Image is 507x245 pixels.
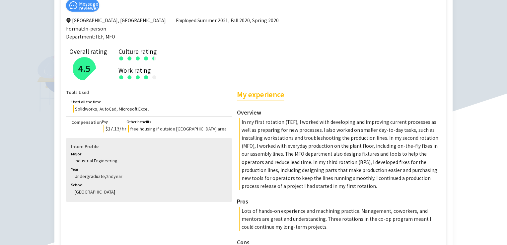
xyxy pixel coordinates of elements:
[237,89,284,101] h2: My experience
[135,73,141,81] div: ●
[143,73,149,81] div: ●
[128,125,227,132] div: free housing if outside [GEOGRAPHIC_DATA] area
[71,166,227,173] div: Year
[127,54,132,62] div: ●
[118,68,433,73] div: Work rating
[118,49,433,54] div: Culture rating
[71,143,227,150] h4: Intern Profile
[66,97,232,116] div: Used all the timeSolidworks, AutoCad, Microsoft Excel
[239,207,443,231] p: Lots of hands-on experience and machining practice. Management, coworkers, and mentors are great ...
[176,17,279,25] span: Summer 2021, Fall 2020, Spring 2020
[78,61,91,76] h2: 4.5
[118,54,124,62] div: ●
[73,188,227,196] div: [GEOGRAPHIC_DATA]
[66,18,71,23] span: environment
[106,125,108,132] span: $
[237,197,443,206] h3: Pros
[135,54,141,62] div: ●
[69,1,78,10] span: message
[66,26,115,40] span: Format: In-person Department: TEF, MFO
[66,89,232,96] h4: Tools Used
[73,105,149,113] div: Solidworks, AutoCad, Microsoft Excel
[126,119,227,125] div: Other benefits
[239,118,443,191] p: In my first rotation (TEF), I worked with developing and improving current processes as well as p...
[152,54,154,62] div: ●
[119,125,126,132] span: /hr
[127,73,132,81] div: ●
[79,2,98,10] span: Message reviewer
[66,17,166,25] span: [GEOGRAPHIC_DATA], [GEOGRAPHIC_DATA]
[143,54,149,62] div: ●
[152,54,157,62] div: ●
[69,49,107,54] div: Overall rating
[71,151,227,157] div: Major
[176,17,197,24] span: Employed:
[106,125,119,132] span: 17.13
[71,99,149,105] div: Used all the time
[102,119,126,125] div: Pay
[118,73,124,81] div: ●
[73,157,227,164] div: Industrial Engineering
[237,108,443,117] h3: Overview
[152,73,157,81] div: ●
[66,117,232,136] div: CompensationPay$17.13/hrOther benefitsfree housing if outside [GEOGRAPHIC_DATA] area
[73,173,227,180] div: Undergraduate , 2nd year
[71,182,227,188] div: School
[71,119,102,133] h4: Compensation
